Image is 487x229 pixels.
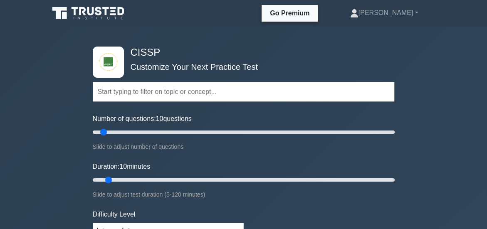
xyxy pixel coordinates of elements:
h4: CISSP [127,47,354,59]
input: Start typing to filter on topic or concept... [93,82,395,102]
div: Slide to adjust test duration (5-120 minutes) [93,190,395,199]
a: Go Premium [265,8,314,18]
a: [PERSON_NAME] [330,5,438,21]
label: Difficulty Level [93,209,136,219]
label: Duration: minutes [93,162,151,172]
div: Slide to adjust number of questions [93,142,395,152]
span: 10 [156,115,163,122]
span: 10 [119,163,127,170]
label: Number of questions: questions [93,114,192,124]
